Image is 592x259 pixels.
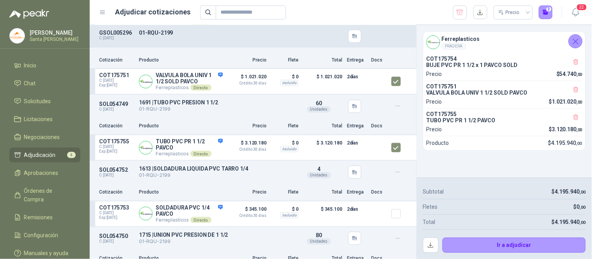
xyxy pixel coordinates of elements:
p: Flete [271,189,299,196]
span: 54.740 [560,71,582,77]
p: Docs [371,189,387,196]
p: Precio [228,189,267,196]
div: Company LogoFerreplasticosPRADERA [423,32,585,53]
p: TUBO PVC PR 1 1/2 PAVCO [427,117,582,123]
button: 3 [539,5,553,19]
a: Aprobaciones [9,166,80,180]
a: Configuración [9,228,80,243]
img: Company Logo [427,36,440,49]
span: Crédito 30 días [228,214,267,218]
span: 3.120.180 [552,126,582,132]
p: C: [DATE] [99,239,134,244]
a: Inicio [9,58,80,73]
span: Licitaciones [24,115,53,123]
p: COT175751 [99,72,134,78]
span: 4.195.940 [555,189,586,195]
p: Ferreplasticos [156,85,223,91]
p: SOL054749 [99,101,134,107]
p: COT175754 [427,56,582,62]
span: Solicitudes [24,97,51,106]
span: ,00 [576,141,582,146]
img: Company Logo [139,75,152,88]
p: Total [303,122,342,130]
p: 01-RQU-2199 [139,30,295,36]
p: TUBO PVC PR 1 1/2 PAVCO [156,138,223,151]
p: Subtotal [423,187,444,196]
p: 2 días [347,138,366,148]
span: 4.195.940 [555,219,586,225]
p: VALVULA BOLA UNIV 1 1/2 SOLD PAVCO [427,90,582,96]
p: Precio [228,122,267,130]
p: $ 0 [271,204,299,214]
p: $ 1.021.020 [228,72,267,85]
span: 60 [316,100,322,106]
button: Cerrar [569,34,583,48]
span: 6 [67,152,76,158]
p: GSOL005296 [99,30,134,36]
span: 4 [317,166,320,172]
img: Company Logo [139,141,152,154]
p: Entrega [347,56,366,64]
span: ,00 [576,100,582,105]
span: ,00 [576,127,582,132]
p: Ferreplasticos [156,217,223,223]
p: 1715 | UNION PVC PRESION DE 1 1/2 [139,232,295,238]
p: Producto [139,122,223,130]
h1: Adjudicar cotizaciones [116,7,191,18]
p: COT175755 [99,138,134,144]
p: Docs [371,122,387,130]
span: Inicio [24,61,37,70]
span: 4.195.940 [551,140,582,146]
p: Precio [228,56,267,64]
div: Precio [498,7,521,18]
span: Órdenes de Compra [24,187,73,204]
p: C: [DATE] [99,107,134,112]
a: Órdenes de Compra [9,183,80,207]
p: Producto [427,139,449,147]
p: Total [423,218,436,226]
p: 01-RQU-2199 [139,172,295,179]
span: Crédito 30 días [228,81,267,85]
span: Negociaciones [24,133,60,141]
span: Aprobaciones [24,169,59,177]
button: Ir a adjudicar [443,238,586,253]
p: COT175753 [99,204,134,211]
p: 01-RQU-2199 [139,238,295,245]
span: ,00 [580,205,586,210]
p: $ [548,139,582,147]
div: Incluido [280,212,299,218]
span: C: [DATE] [99,78,134,83]
p: Producto [139,56,223,64]
span: Manuales y ayuda [24,249,69,257]
div: Directo [190,85,211,91]
p: SOLDADURA PVC 1/4 PAVCO [156,204,223,217]
p: Precio [427,70,442,78]
span: 0 [577,204,586,210]
div: Unidades [307,238,331,245]
a: Adjudicación6 [9,148,80,162]
p: $ [552,218,586,226]
p: $ 3.120.180 [228,138,267,152]
div: Incluido [280,146,299,152]
p: $ 345.100 [228,204,267,218]
p: Cotización [99,189,134,196]
p: $ 0 [271,138,299,148]
p: 1691 | TUBO PVC PRESION 1 1/2 [139,99,295,106]
img: Company Logo [10,28,25,43]
span: ,00 [580,220,586,225]
p: Entrega [347,122,366,130]
span: 22 [576,4,587,11]
p: Cotización [99,122,134,130]
p: SOL054750 [99,233,134,239]
span: C: [DATE] [99,211,134,215]
p: COT175755 [427,111,582,117]
span: Remisiones [24,213,53,222]
img: Logo peakr [9,9,49,19]
p: SOL054752 [99,167,134,173]
p: Ferreplasticos [156,151,223,157]
span: 80 [316,232,322,238]
span: Chat [24,79,36,88]
p: $ [574,203,586,211]
p: VALVULA BOLA UNIV 1 1/2 SOLD PAVCO [156,72,223,85]
p: Flete [271,56,299,64]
